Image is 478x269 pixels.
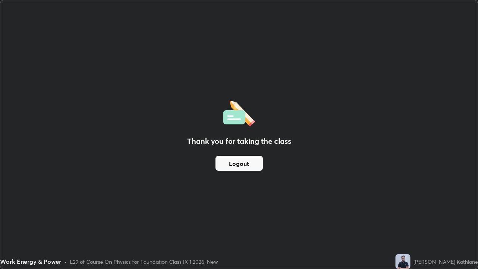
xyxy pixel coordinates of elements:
[215,156,263,171] button: Logout
[223,98,255,127] img: offlineFeedback.1438e8b3.svg
[64,258,67,266] div: •
[70,258,218,266] div: L29 of Course On Physics for Foundation Class IX 1 2026_New
[413,258,478,266] div: [PERSON_NAME] Kathlane
[395,254,410,269] img: 191c609c7ab1446baba581773504bcda.jpg
[187,136,291,147] h2: Thank you for taking the class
